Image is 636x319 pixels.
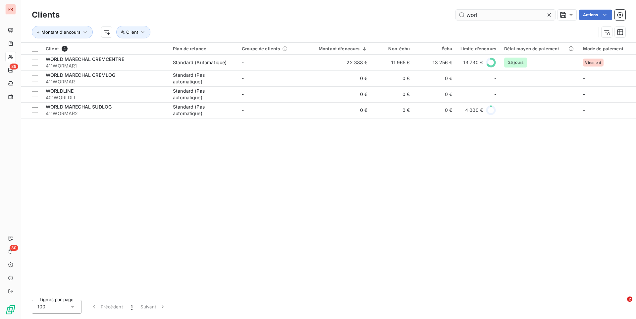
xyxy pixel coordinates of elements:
span: Virement [585,61,601,65]
span: WORLD MARECHAL SUDLOG [46,104,112,110]
span: 100 [37,303,45,310]
div: Limite d’encours [460,46,496,51]
span: - [583,75,585,81]
span: 89 [10,64,18,69]
span: 411WORMAR [46,78,165,85]
td: 0 € [414,86,456,102]
td: 0 € [372,86,414,102]
span: - [583,91,585,97]
span: WORLD MARECHAL CREMCENTRE [46,56,124,62]
span: 411WORMAR1 [46,63,165,69]
span: - [242,75,244,81]
td: 0 € [307,86,372,102]
button: Suivant [136,300,170,314]
div: PR [5,4,16,15]
span: 4 000 € [465,107,483,114]
td: 13 256 € [414,55,456,70]
div: Standard (Automatique) [173,59,227,66]
span: - [583,107,585,113]
h3: Clients [32,9,60,21]
button: Actions [579,10,612,20]
div: Plan de relance [173,46,234,51]
td: 22 388 € [307,55,372,70]
span: - [242,107,244,113]
div: Standard (Pas automatique) [173,104,234,117]
span: 30 [10,245,18,251]
span: 4 [62,46,68,52]
button: Précédent [87,300,127,314]
button: 1 [127,300,136,314]
img: Logo LeanPay [5,304,16,315]
span: 1 [131,303,132,310]
input: Rechercher [456,10,555,20]
span: - [242,60,244,65]
td: 11 965 € [372,55,414,70]
span: 411WORMAR2 [46,110,165,117]
span: 401WORLDLI [46,94,165,101]
td: 0 € [307,102,372,118]
td: 0 € [372,102,414,118]
span: - [494,91,496,98]
span: Client [126,29,138,35]
div: Délai moyen de paiement [504,46,575,51]
div: Mode de paiement [583,46,631,51]
span: - [242,91,244,97]
button: Client [116,26,150,38]
span: 13 730 € [463,59,483,66]
span: Groupe de clients [242,46,280,51]
iframe: Intercom live chat [613,296,629,312]
span: 25 jours [504,58,527,68]
span: Client [46,46,59,51]
span: 2 [627,296,632,302]
div: Standard (Pas automatique) [173,88,234,101]
td: 0 € [307,70,372,86]
div: Standard (Pas automatique) [173,72,234,85]
span: Montant d'encours [41,29,80,35]
div: Échu [418,46,452,51]
td: 0 € [414,70,456,86]
td: 0 € [414,102,456,118]
span: WORLD MARECHAL CREMLOG [46,72,115,78]
span: WORLDLINE [46,88,74,94]
div: Non-échu [376,46,410,51]
td: 0 € [372,70,414,86]
button: Montant d'encours [32,26,93,38]
div: Montant d'encours [311,46,368,51]
span: - [494,75,496,82]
